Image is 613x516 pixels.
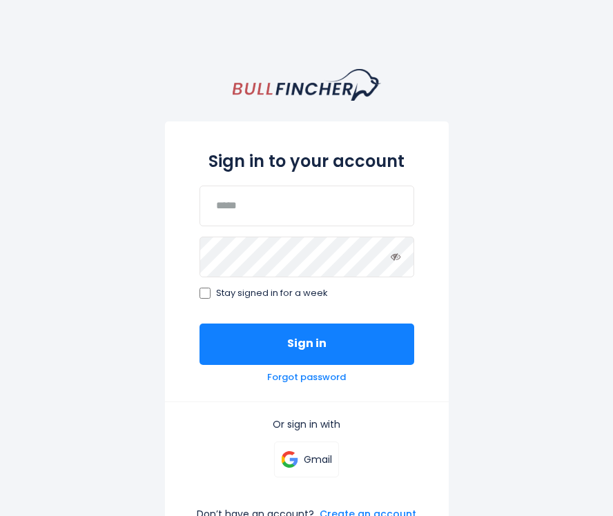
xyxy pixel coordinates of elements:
p: Or sign in with [200,418,414,430]
p: Gmail [304,453,332,466]
input: Stay signed in for a week [200,288,211,299]
h2: Sign in to your account [200,152,414,172]
a: Forgot password [267,372,346,384]
a: homepage [233,69,381,101]
span: Stay signed in for a week [216,288,328,299]
button: Sign in [200,324,414,365]
a: Gmail [274,441,339,477]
